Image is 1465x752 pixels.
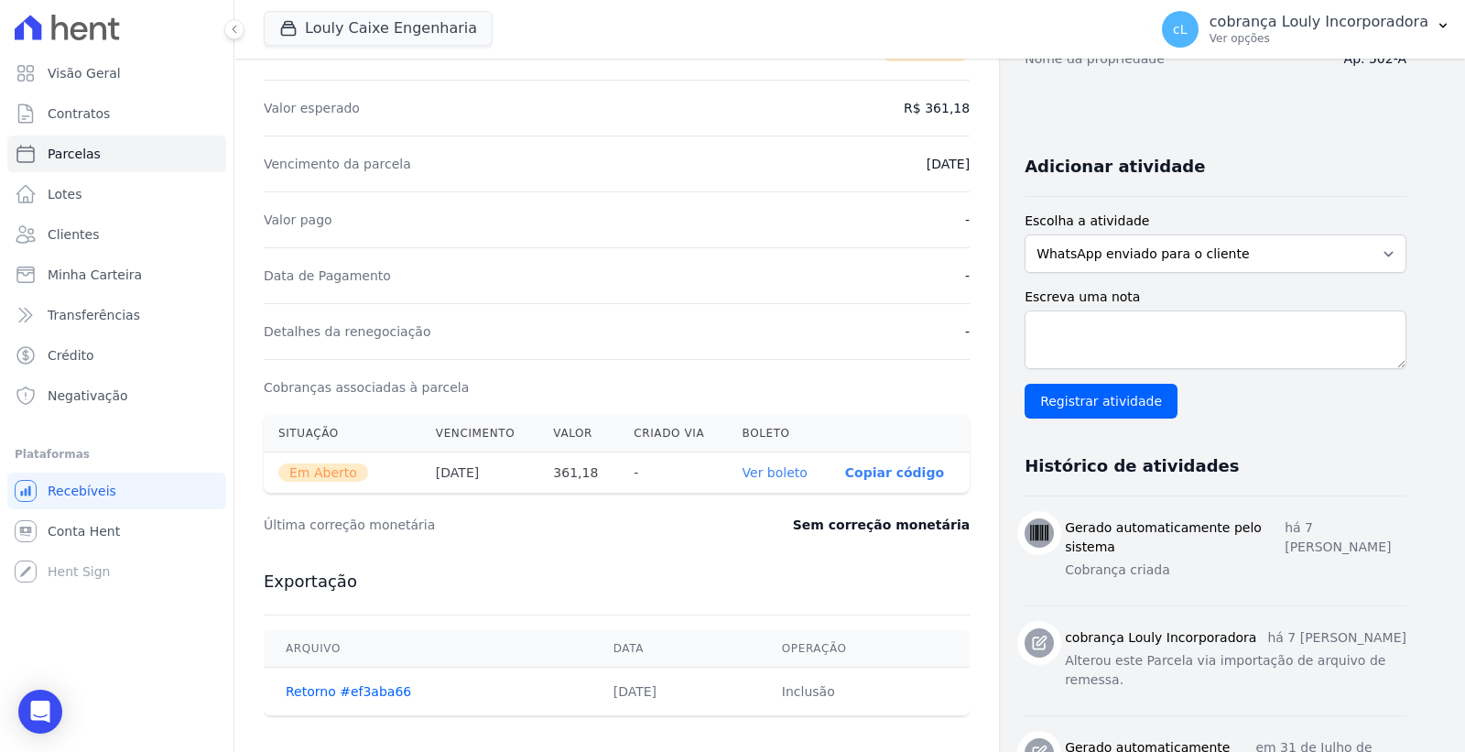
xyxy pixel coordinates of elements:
[965,322,970,341] dd: -
[48,225,99,244] span: Clientes
[7,55,226,92] a: Visão Geral
[965,211,970,229] dd: -
[760,668,970,716] td: Inclusão
[591,668,760,716] td: [DATE]
[264,571,970,593] h3: Exportação
[48,306,140,324] span: Transferências
[1267,628,1406,648] p: há 7 [PERSON_NAME]
[264,155,411,173] dt: Vencimento da parcela
[965,267,970,285] dd: -
[7,473,226,509] a: Recebíveis
[48,64,121,82] span: Visão Geral
[591,630,760,668] th: Data
[760,630,970,668] th: Operação
[1025,288,1406,307] label: Escreva uma nota
[7,136,226,172] a: Parcelas
[927,155,970,173] dd: [DATE]
[48,482,116,500] span: Recebíveis
[743,465,808,480] a: Ver boleto
[1065,561,1406,580] p: Cobrança criada
[264,211,332,229] dt: Valor pago
[538,415,619,452] th: Valor
[1285,518,1406,557] p: há 7 [PERSON_NAME]
[793,516,970,534] dd: Sem correção monetária
[264,11,493,46] button: Louly Caixe Engenharia
[7,337,226,374] a: Crédito
[264,630,591,668] th: Arquivo
[48,346,94,365] span: Crédito
[1025,384,1177,419] input: Registrar atividade
[1147,4,1465,55] button: cL cobrança Louly Incorporadora Ver opções
[48,145,101,163] span: Parcelas
[1210,13,1428,31] p: cobrança Louly Incorporadora
[264,99,360,117] dt: Valor esperado
[619,452,727,494] th: -
[286,684,411,699] a: Retorno #ef3aba66
[48,522,120,540] span: Conta Hent
[48,387,128,405] span: Negativação
[264,322,431,341] dt: Detalhes da renegociação
[7,176,226,213] a: Lotes
[264,378,469,397] dt: Cobranças associadas à parcela
[619,415,727,452] th: Criado via
[15,443,219,465] div: Plataformas
[7,297,226,333] a: Transferências
[7,256,226,293] a: Minha Carteira
[18,690,62,734] div: Open Intercom Messenger
[1065,628,1256,648] h3: cobrança Louly Incorporadora
[48,185,82,203] span: Lotes
[1173,23,1188,36] span: cL
[538,452,619,494] th: 361,18
[1025,455,1239,477] h3: Histórico de atividades
[48,104,110,123] span: Contratos
[728,415,830,452] th: Boleto
[264,267,391,285] dt: Data de Pagamento
[845,465,944,480] button: Copiar código
[421,452,539,494] th: [DATE]
[264,415,421,452] th: Situação
[1210,31,1428,46] p: Ver opções
[1065,518,1285,557] h3: Gerado automaticamente pelo sistema
[7,95,226,132] a: Contratos
[1025,212,1406,231] label: Escolha a atividade
[7,513,226,550] a: Conta Hent
[278,463,368,482] span: Em Aberto
[1065,651,1406,690] p: Alterou este Parcela via importação de arquivo de remessa.
[7,216,226,253] a: Clientes
[904,99,970,117] dd: R$ 361,18
[264,516,681,534] dt: Última correção monetária
[1344,49,1406,68] dd: Ap. 502-A
[421,415,539,452] th: Vencimento
[1025,156,1205,178] h3: Adicionar atividade
[7,377,226,414] a: Negativação
[48,266,142,284] span: Minha Carteira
